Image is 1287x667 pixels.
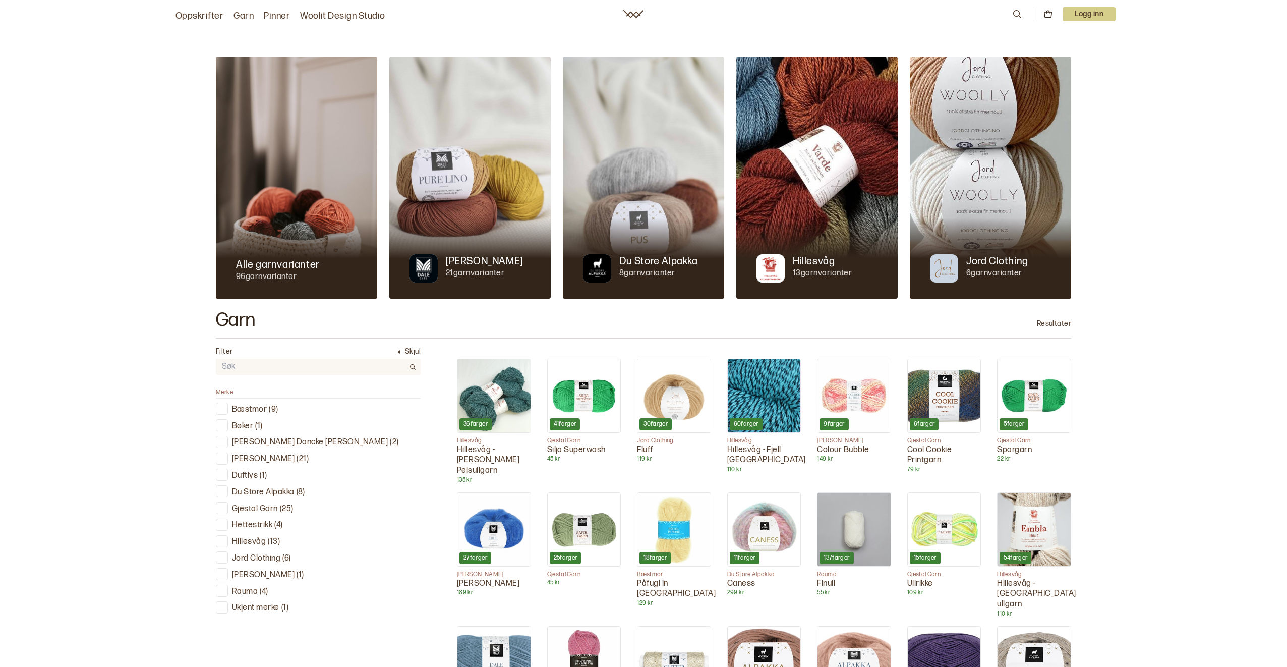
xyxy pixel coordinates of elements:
img: Merkegarn [409,254,438,283]
p: 6 garnvarianter [966,268,1028,279]
a: Finull137fargerRaumaFinull55 kr [817,492,891,597]
a: Woolit Design Studio [300,9,385,23]
img: Alle garnvarianter [216,57,377,299]
p: Du Store Alpakka [619,254,698,268]
p: ( 1 ) [260,471,267,481]
p: [PERSON_NAME] [817,437,891,445]
p: Finull [817,579,891,589]
a: Garn [233,9,254,23]
p: 11 farger [734,554,755,562]
a: Hillesvåg - Fjell Sokkegarn60fargerHillesvågHillesvåg - Fjell [GEOGRAPHIC_DATA]110 kr [727,359,801,474]
a: Silja Superwash41fargerGjestal GarnSilja Superwash45 kr [547,359,621,463]
p: ( 13 ) [268,537,280,547]
img: Fluff [637,359,711,432]
p: 30 farger [643,420,668,428]
p: Caness [727,579,801,589]
img: Påfugl in Paris [637,493,711,566]
p: 21 garnvarianter [446,268,523,279]
a: Hillesvåg - Embla ullgarn54fargerHillesvågHillesvåg - [GEOGRAPHIC_DATA] ullgarn110 kr [997,492,1071,618]
p: [PERSON_NAME] [232,570,295,581]
p: Alle garnvarianter [236,258,320,272]
p: 9 farger [824,420,845,428]
p: Cool Cookie Printgarn [907,445,981,466]
p: 8 garnvarianter [619,268,698,279]
p: Skjul [405,347,421,357]
p: [PERSON_NAME] Dancke [PERSON_NAME] [232,437,388,448]
p: Hillesvåg - [GEOGRAPHIC_DATA] ullgarn [997,579,1071,610]
p: ( 8 ) [297,487,305,498]
p: ( 9 ) [269,405,278,415]
p: Bøker [232,421,253,432]
img: Merkegarn [930,254,958,283]
h2: Garn [216,311,256,330]
a: Colour Bubble9farger[PERSON_NAME]Colour Bubble149 kr [817,359,891,463]
p: ( 4 ) [260,587,268,597]
img: Erle [457,493,531,566]
p: Påfugl in [GEOGRAPHIC_DATA] [637,579,711,600]
p: Du Store Alpakka [727,571,801,579]
p: [PERSON_NAME] [457,571,531,579]
p: Gjestal Garn [907,437,981,445]
img: Spargarn [998,359,1071,432]
img: Merkegarn [756,254,785,283]
img: Cool Cookie Printgarn [908,359,981,432]
p: ( 25 ) [280,504,294,515]
p: Logg inn [1063,7,1116,21]
p: 110 kr [727,466,801,474]
button: User dropdown [1063,7,1116,21]
p: Colour Bubble [817,445,891,456]
p: Ukjent merke [232,603,279,614]
a: Ullrikke15fargerGjestal GarnUllrikke109 kr [907,492,981,597]
p: 189 kr [457,589,531,597]
p: 60 farger [734,420,758,428]
p: ( 21 ) [297,454,309,465]
p: 36 farger [463,420,488,428]
p: Gjestal Garn [232,504,278,515]
p: [PERSON_NAME] [457,579,531,589]
p: Du Store Alpakka [232,487,295,498]
p: 135 kr [457,476,531,484]
p: 45 kr [547,455,621,463]
p: Ullrikke [907,579,981,589]
img: Colour Bubble [817,359,891,432]
p: 6 farger [914,420,935,428]
img: Hillesvåg - Blåne Pelsullgarn [457,359,531,432]
p: Rauma [232,587,258,597]
img: Ullrikke [908,493,981,566]
p: 109 kr [907,589,981,597]
a: Oppskrifter [175,9,223,23]
a: Caness11fargerDu Store AlpakkaCaness299 kr [727,492,801,597]
p: 299 kr [727,589,801,597]
p: Bæstmor [232,405,267,415]
a: Hillesvåg - Blåne Pelsullgarn36fargerHillesvågHillesvåg - [PERSON_NAME] Pelsullgarn135 kr [457,359,531,484]
p: 22 kr [997,455,1071,463]
p: 27 farger [463,554,487,562]
p: ( 1 ) [281,603,288,614]
p: Resultater [1037,319,1071,329]
a: Erle27farger[PERSON_NAME][PERSON_NAME]189 kr [457,492,531,597]
img: Caness [728,493,801,566]
p: Fluff [637,445,711,456]
p: Gjestal Garn [907,571,981,579]
img: Hillesvåg [736,57,898,299]
p: [PERSON_NAME] [446,254,523,268]
img: Merkegarn [583,254,611,283]
p: Silja Superwash [547,445,621,456]
p: ( 4 ) [274,520,282,531]
p: 149 kr [817,455,891,463]
span: Merke [216,388,233,396]
p: Hettestrikk [232,520,272,531]
p: [PERSON_NAME] [232,454,295,465]
p: 15 farger [914,554,937,562]
p: 25 farger [554,554,577,562]
a: Pinner [264,9,290,23]
p: Hillesvåg [457,437,531,445]
p: Hillesvåg - Fjell [GEOGRAPHIC_DATA] [727,445,801,466]
a: Fluff30fargerJord ClothingFluff119 kr [637,359,711,463]
p: Bæstmor [637,571,711,579]
a: Påfugl in Paris18fargerBæstmorPåfugl in [GEOGRAPHIC_DATA]129 kr [637,492,711,607]
p: 129 kr [637,599,711,607]
p: 79 kr [907,466,981,474]
p: 13 garnvarianter [793,268,852,279]
p: Hillesvåg - [PERSON_NAME] Pelsullgarn [457,445,531,476]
